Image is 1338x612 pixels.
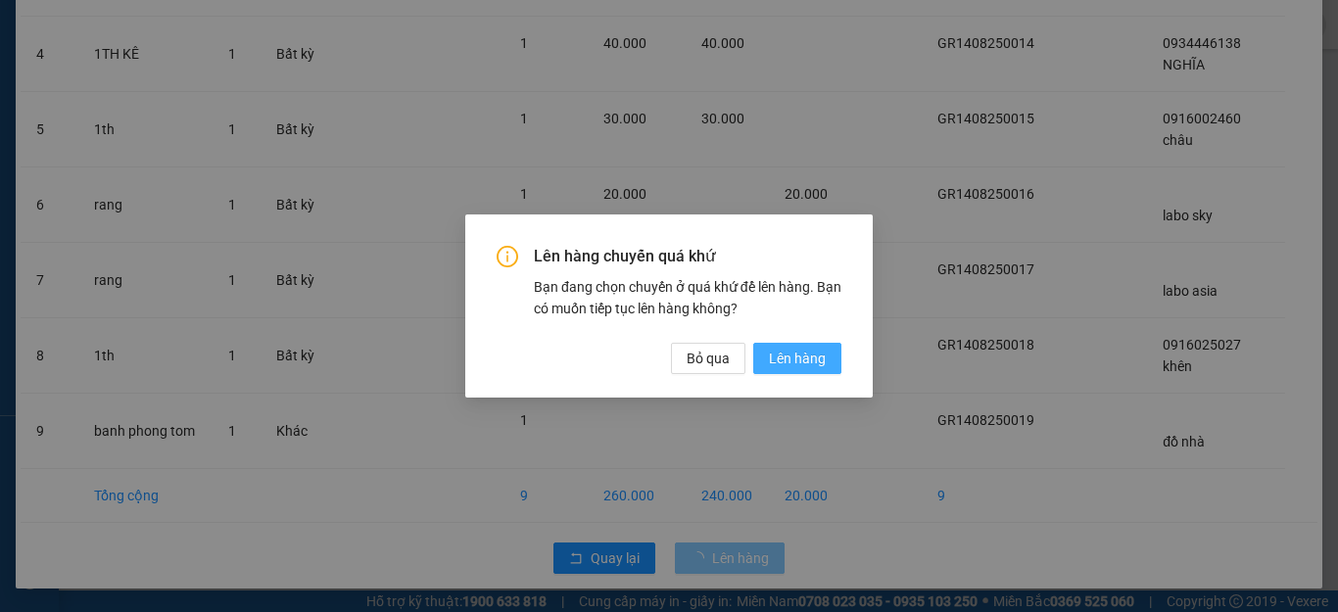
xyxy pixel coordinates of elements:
[687,348,730,369] span: Bỏ qua
[534,276,841,319] div: Bạn đang chọn chuyến ở quá khứ để lên hàng. Bạn có muốn tiếp tục lên hàng không?
[769,348,826,369] span: Lên hàng
[534,246,841,267] span: Lên hàng chuyến quá khứ
[753,343,841,374] button: Lên hàng
[671,343,745,374] button: Bỏ qua
[497,246,518,267] span: info-circle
